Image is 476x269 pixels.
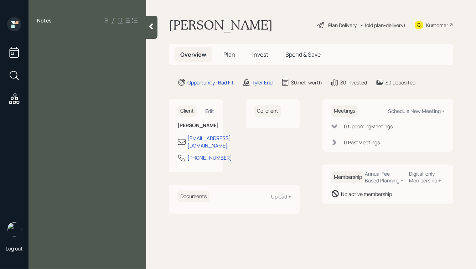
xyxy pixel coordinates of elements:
[388,108,445,114] div: Schedule New Meeting +
[291,79,322,86] div: $0 net-worth
[187,79,234,86] div: Opportunity · Bad Fit
[344,139,380,146] div: 0 Past Meeting s
[37,17,52,24] label: Notes
[254,105,281,117] h6: Co-client
[252,79,273,86] div: Tyler End
[177,105,197,117] h6: Client
[223,51,235,58] span: Plan
[360,21,405,29] div: • (old plan-delivery)
[341,190,392,198] div: No active membership
[386,79,415,86] div: $0 deposited
[331,171,365,183] h6: Membership
[426,21,448,29] div: Kustomer
[177,191,209,202] h6: Documents
[187,134,231,149] div: [EMAIL_ADDRESS][DOMAIN_NAME]
[328,21,357,29] div: Plan Delivery
[409,170,445,184] div: Digital-only Membership +
[271,193,291,200] div: Upload +
[252,51,268,58] span: Invest
[177,123,214,129] h6: [PERSON_NAME]
[187,154,232,161] div: [PHONE_NUMBER]
[285,51,321,58] span: Spend & Save
[169,17,273,33] h1: [PERSON_NAME]
[331,105,358,117] h6: Meetings
[206,108,214,114] div: Edit
[6,245,23,252] div: Log out
[344,123,393,130] div: 0 Upcoming Meeting s
[365,170,404,184] div: Annual Fee Based Planning +
[7,222,21,237] img: hunter_neumayer.jpg
[340,79,367,86] div: $0 invested
[180,51,206,58] span: Overview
